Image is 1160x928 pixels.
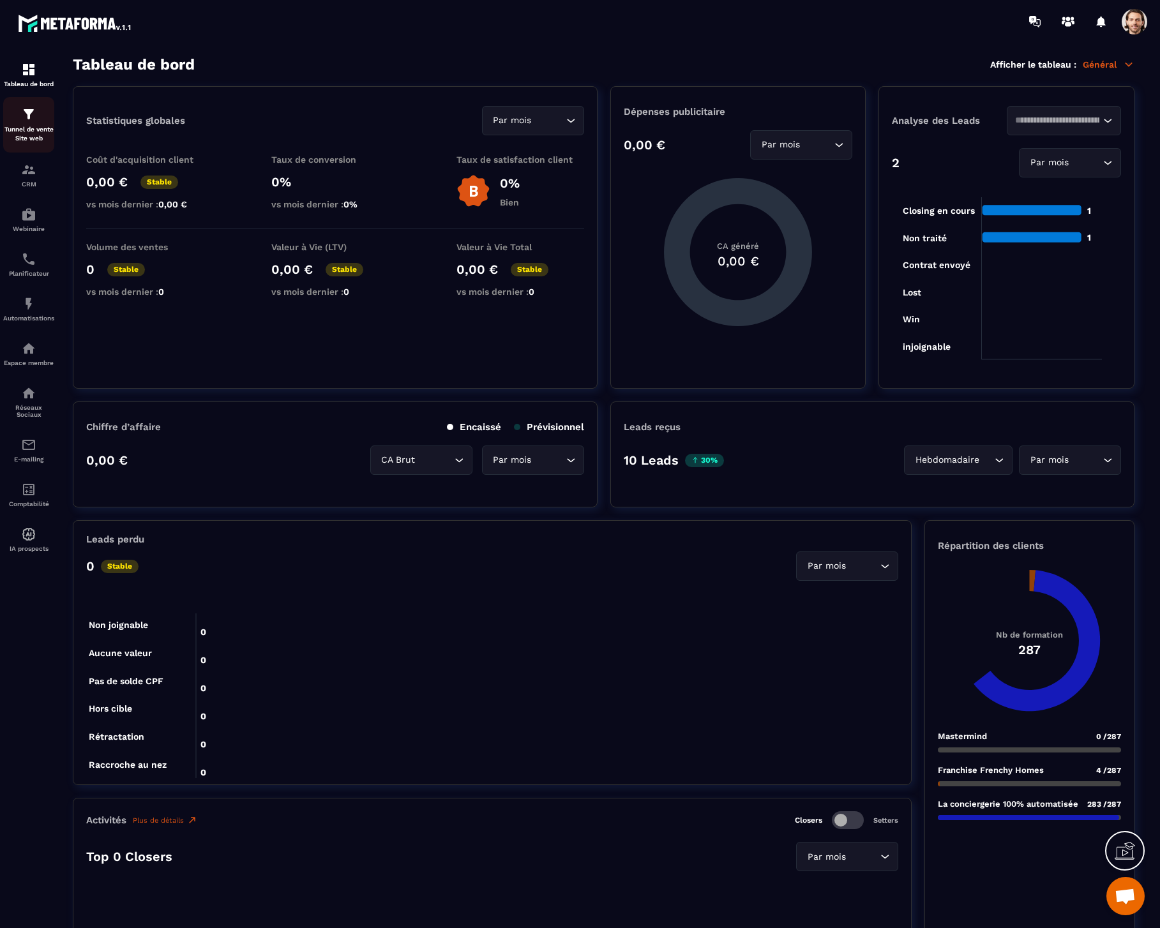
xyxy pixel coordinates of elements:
p: Franchise Frenchy Homes [938,765,1044,775]
h3: Tableau de bord [73,56,195,73]
span: 4 /287 [1096,766,1121,775]
p: Top 0 Closers [86,849,172,864]
p: 0,00 € [86,453,128,468]
div: Search for option [796,551,898,581]
tspan: Closing en cours [903,206,975,216]
p: 0 [86,558,94,574]
a: Plus de détails [133,815,197,825]
span: Par mois [758,138,802,152]
span: Par mois [804,559,848,573]
p: Closers [795,816,822,825]
img: accountant [21,482,36,497]
p: Chiffre d’affaire [86,421,161,433]
p: Stable [101,560,139,573]
div: Search for option [796,842,898,871]
input: Search for option [802,138,831,152]
tspan: Aucune valeur [89,648,152,658]
tspan: Non joignable [89,620,148,631]
span: 0 [158,287,164,297]
span: CA Brut [379,453,418,467]
tspan: Raccroche au nez [89,760,167,770]
span: Par mois [804,850,848,864]
img: social-network [21,385,36,401]
p: Leads reçus [624,421,681,433]
img: scheduler [21,251,36,267]
p: Prévisionnel [514,421,584,433]
span: 0% [343,199,358,209]
p: Mastermind [938,731,987,741]
input: Search for option [418,453,451,467]
img: email [21,437,36,453]
p: Stable [140,176,178,189]
p: Webinaire [3,225,54,232]
tspan: Rétractation [89,731,144,742]
p: 0,00 € [456,262,498,277]
p: Tableau de bord [3,80,54,87]
span: Par mois [490,114,534,128]
p: vs mois dernier : [271,199,399,209]
tspan: injoignable [903,341,951,352]
p: 10 Leads [624,453,679,468]
input: Search for option [534,114,563,128]
span: 0 [529,287,534,297]
div: Search for option [750,130,852,160]
p: Réseaux Sociaux [3,404,54,418]
p: Espace membre [3,359,54,366]
p: vs mois dernier : [271,287,399,297]
p: Valeur à Vie (LTV) [271,242,399,252]
input: Search for option [848,850,877,864]
p: CRM [3,181,54,188]
img: formation [21,107,36,122]
p: Coût d'acquisition client [86,154,214,165]
span: Par mois [490,453,534,467]
div: Search for option [1007,106,1122,135]
a: automationsautomationsAutomatisations [3,287,54,331]
p: Stable [107,263,145,276]
img: formation [21,162,36,177]
p: Encaissé [447,421,501,433]
img: formation [21,62,36,77]
p: Bien [500,197,520,207]
p: Dépenses publicitaire [624,106,852,117]
p: Afficher le tableau : [990,59,1076,70]
p: E-mailing [3,456,54,463]
a: automationsautomationsWebinaire [3,197,54,242]
p: Leads perdu [86,534,144,545]
p: vs mois dernier : [86,199,214,209]
img: logo [18,11,133,34]
a: social-networksocial-networkRéseaux Sociaux [3,376,54,428]
div: Search for option [904,445,1013,475]
span: 0,00 € [158,199,187,209]
p: Activités [86,814,126,826]
img: automations [21,207,36,222]
a: formationformationCRM [3,153,54,197]
tspan: Win [903,314,920,324]
p: vs mois dernier : [456,287,584,297]
p: Général [1083,59,1134,70]
p: Planificateur [3,270,54,277]
span: Par mois [1027,156,1071,170]
p: Répartition des clients [938,540,1121,551]
a: emailemailE-mailing [3,428,54,472]
a: automationsautomationsEspace membre [3,331,54,376]
p: vs mois dernier : [86,287,214,297]
a: schedulerschedulerPlanificateur [3,242,54,287]
tspan: Pas de solde CPF [89,676,163,686]
p: IA prospects [3,545,54,552]
p: 0,00 € [624,137,665,153]
span: 0 /287 [1096,732,1121,741]
p: Automatisations [3,315,54,322]
p: Analyse des Leads [892,115,1007,126]
img: narrow-up-right-o.6b7c60e2.svg [187,815,197,825]
input: Search for option [534,453,563,467]
span: 283 /287 [1087,800,1121,809]
p: Taux de conversion [271,154,399,165]
p: 30% [685,454,724,467]
input: Search for option [1015,114,1101,128]
a: formationformationTableau de bord [3,52,54,97]
div: Search for option [370,445,472,475]
div: Search for option [482,445,584,475]
div: Search for option [1019,148,1121,177]
a: accountantaccountantComptabilité [3,472,54,517]
tspan: Lost [903,287,921,297]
